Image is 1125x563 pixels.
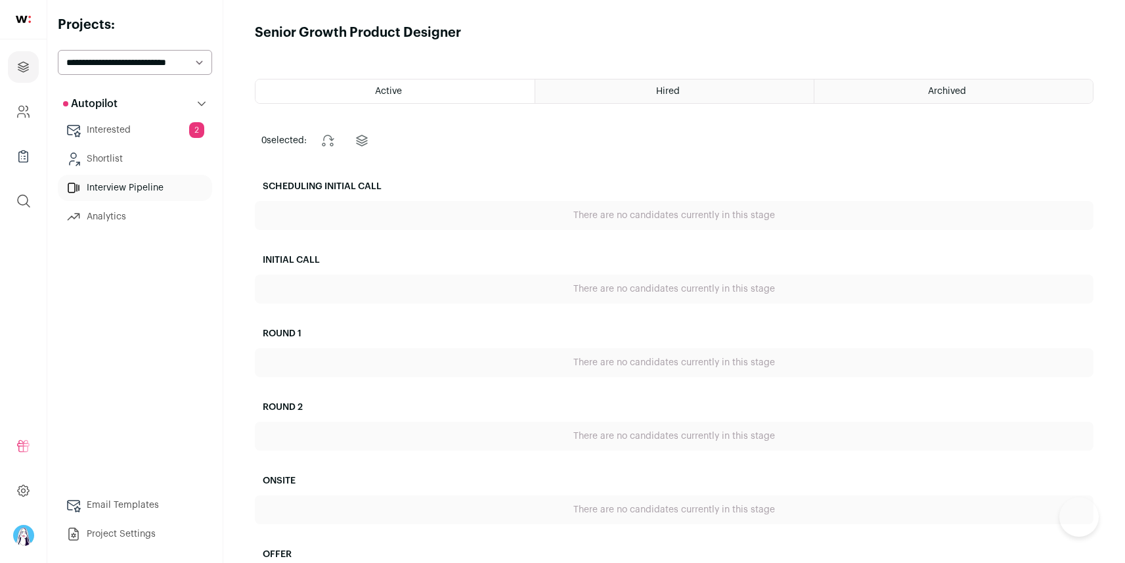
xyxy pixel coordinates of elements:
[8,141,39,172] a: Company Lists
[58,204,212,230] a: Analytics
[255,172,1093,201] h2: Scheduling Initial Call
[255,275,1093,304] div: There are no candidates currently in this stage
[189,122,204,138] span: 2
[1059,497,1099,537] iframe: Help Scout Beacon - Open
[255,24,461,42] h1: Senior Growth Product Designer
[375,87,402,96] span: Active
[535,79,814,103] a: Hired
[58,175,212,201] a: Interview Pipeline
[58,146,212,172] a: Shortlist
[255,466,1093,495] h2: Onsite
[8,51,39,83] a: Projects
[255,393,1093,422] h2: Round 2
[814,79,1093,103] a: Archived
[312,125,343,156] button: Change stage
[261,134,307,147] span: selected:
[58,117,212,143] a: Interested2
[58,16,212,34] h2: Projects:
[8,96,39,127] a: Company and ATS Settings
[261,136,267,145] span: 0
[58,492,212,518] a: Email Templates
[255,422,1093,451] div: There are no candidates currently in this stage
[255,201,1093,230] div: There are no candidates currently in this stage
[255,348,1093,377] div: There are no candidates currently in this stage
[58,521,212,547] a: Project Settings
[928,87,966,96] span: Archived
[63,96,118,112] p: Autopilot
[255,246,1093,275] h2: Initial Call
[255,495,1093,524] div: There are no candidates currently in this stage
[255,319,1093,348] h2: Round 1
[656,87,680,96] span: Hired
[13,525,34,546] button: Open dropdown
[16,16,31,23] img: wellfound-shorthand-0d5821cbd27db2630d0214b213865d53afaa358527fdda9d0ea32b1df1b89c2c.svg
[13,525,34,546] img: 17519023-medium_jpg
[58,91,212,117] button: Autopilot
